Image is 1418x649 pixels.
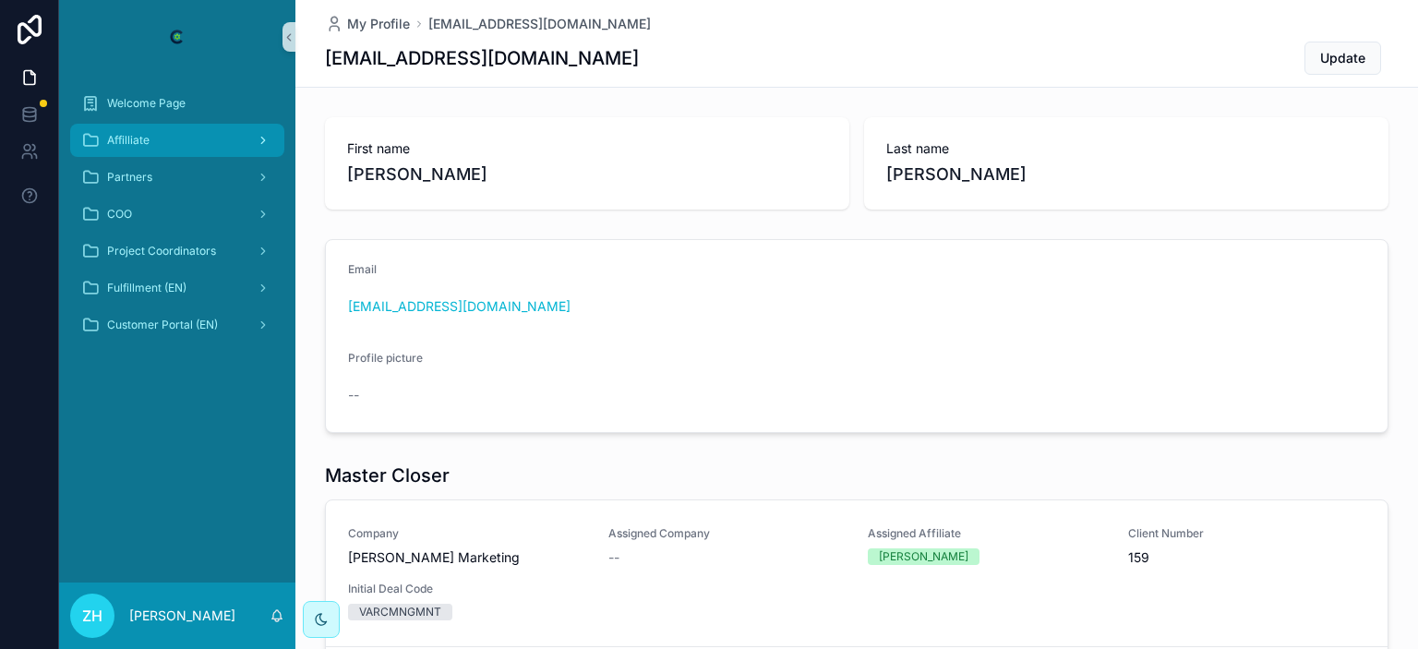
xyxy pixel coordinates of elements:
span: [PERSON_NAME] Marketing [348,548,586,567]
span: [PERSON_NAME] [886,162,1366,187]
a: Fulfillment (EN) [70,271,284,305]
span: COO [107,207,132,222]
span: Welcome Page [107,96,186,111]
a: Customer Portal (EN) [70,308,284,342]
span: My Profile [347,15,410,33]
span: Project Coordinators [107,244,216,258]
span: Assigned Company [608,526,847,541]
span: Fulfillment (EN) [107,281,186,295]
span: ZH [82,605,102,627]
a: [EMAIL_ADDRESS][DOMAIN_NAME] [428,15,651,33]
span: -- [348,386,359,404]
span: First name [347,139,827,158]
span: Partners [107,170,152,185]
span: Profile picture [348,351,423,365]
a: My Profile [325,15,410,33]
span: [PERSON_NAME] [347,162,827,187]
span: Assigned Affiliate [868,526,1106,541]
div: scrollable content [59,74,295,366]
p: [PERSON_NAME] [129,607,235,625]
a: Company[PERSON_NAME] MarketingAssigned Company--Assigned Affiliate[PERSON_NAME]Client Number159In... [326,500,1388,646]
img: App logo [162,22,192,52]
a: Partners [70,161,284,194]
span: Initial Deal Code [348,582,586,596]
span: Affilliate [107,133,150,148]
span: Email [348,262,377,276]
a: Affilliate [70,124,284,157]
a: Welcome Page [70,87,284,120]
button: Update [1304,42,1381,75]
div: VARCMNGMNT [359,604,441,620]
span: Client Number [1128,526,1366,541]
span: Update [1320,49,1365,67]
span: Company [348,526,586,541]
h1: Master Closer [325,463,450,488]
span: Customer Portal (EN) [107,318,218,332]
span: 159 [1128,548,1366,567]
a: [EMAIL_ADDRESS][DOMAIN_NAME] [348,297,571,316]
a: Project Coordinators [70,234,284,268]
span: -- [608,548,619,567]
a: COO [70,198,284,231]
span: Last name [886,139,1366,158]
div: [PERSON_NAME] [879,548,968,565]
h1: [EMAIL_ADDRESS][DOMAIN_NAME] [325,45,639,71]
